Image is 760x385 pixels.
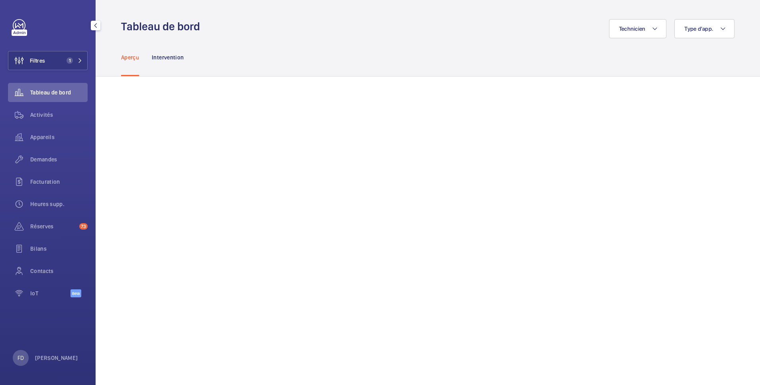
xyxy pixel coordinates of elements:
p: Aperçu [121,53,139,61]
p: FD [18,354,24,362]
span: 73 [79,223,88,230]
span: Appareils [30,133,88,141]
span: Technicien [619,26,646,32]
h1: Tableau de bord [121,19,205,34]
span: Type d'app. [684,26,713,32]
span: Tableau de bord [30,88,88,96]
p: [PERSON_NAME] [35,354,78,362]
span: IoT [30,289,71,297]
span: Heures supp. [30,200,88,208]
p: Intervention [152,53,184,61]
button: Type d'app. [674,19,735,38]
span: Demandes [30,155,88,163]
span: Bilans [30,245,88,253]
span: Facturation [30,178,88,186]
span: 1 [67,57,73,64]
button: Filtres1 [8,51,88,70]
span: Beta [71,289,81,297]
span: Activités [30,111,88,119]
button: Technicien [609,19,667,38]
span: Filtres [30,57,45,65]
span: Réserves [30,222,76,230]
span: Contacts [30,267,88,275]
